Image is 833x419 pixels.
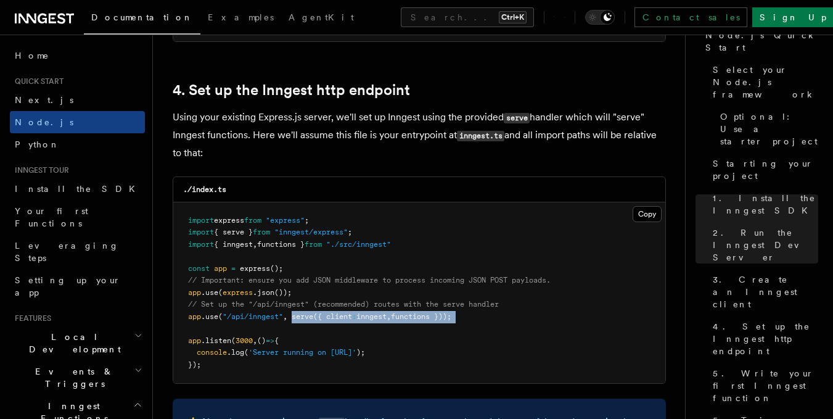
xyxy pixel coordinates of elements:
span: Documentation [91,12,193,22]
span: , [283,312,287,321]
span: express [214,216,244,225]
span: 2. Run the Inngest Dev Server [713,226,818,263]
span: AgentKit [289,12,354,22]
a: Python [10,133,145,156]
button: Toggle dark mode [585,10,615,25]
button: Search...Ctrl+K [401,7,534,27]
code: serve [504,113,530,123]
span: Events & Triggers [10,365,134,390]
a: 4. Set up the Inngest http endpoint [173,81,410,99]
span: .use [201,312,218,321]
a: Contact sales [634,7,747,27]
span: .log [227,348,244,357]
span: , [253,240,257,249]
span: Next.js [15,95,73,105]
a: Home [10,44,145,67]
a: 2. Run the Inngest Dev Server [708,222,818,268]
span: (); [270,264,283,273]
span: from [305,240,322,249]
span: serve [292,312,313,321]
span: functions } [257,240,305,249]
a: Select your Node.js framework [708,59,818,106]
a: Install the SDK [10,178,145,200]
span: { [274,336,279,345]
span: express [240,264,270,273]
a: Leveraging Steps [10,234,145,269]
span: functions })); [391,312,451,321]
span: Examples [208,12,274,22]
span: 3000 [236,336,253,345]
a: Node.js [10,111,145,133]
p: Using your existing Express.js server, we'll set up Inngest using the provided handler which will... [173,109,666,162]
span: const [188,264,210,273]
button: Events & Triggers [10,360,145,395]
span: Node.js [15,117,73,127]
span: 5. Write your first Inngest function [713,367,818,404]
span: , [387,312,391,321]
span: = [231,264,236,273]
span: ()); [274,288,292,297]
a: Node.js Quick Start [700,24,818,59]
span: => [266,336,274,345]
span: 1. Install the Inngest SDK [713,192,818,217]
span: Select your Node.js framework [713,64,818,101]
code: inngest.ts [457,131,504,141]
span: .use [201,288,218,297]
span: .listen [201,336,231,345]
span: console [197,348,227,357]
span: : [352,312,356,321]
span: Inngest tour [10,165,69,175]
span: ( [231,336,236,345]
span: // Set up the "/api/inngest" (recommended) routes with the serve handler [188,300,499,309]
span: Features [10,313,51,323]
a: Documentation [84,4,200,35]
span: app [188,288,201,297]
span: ({ client [313,312,352,321]
span: ; [348,228,352,236]
span: 3. Create an Inngest client [713,273,818,310]
a: Examples [200,4,281,33]
span: Node.js Quick Start [705,29,818,54]
a: Starting your project [708,152,818,187]
span: // Important: ensure you add JSON middleware to process incoming JSON POST payloads. [188,276,551,284]
span: 'Server running on [URL]' [248,348,356,357]
a: Optional: Use a starter project [715,106,818,152]
span: Local Development [10,331,134,355]
span: 4. Set up the Inngest http endpoint [713,320,818,357]
span: app [188,312,201,321]
code: ./index.ts [183,185,226,194]
button: Local Development [10,326,145,360]
span: Your first Functions [15,206,88,228]
span: Optional: Use a starter project [720,110,818,147]
a: 1. Install the Inngest SDK [708,187,818,222]
span: Install the SDK [15,184,142,194]
a: Setting up your app [10,269,145,304]
span: Leveraging Steps [15,241,119,263]
a: Next.js [10,89,145,111]
span: Starting your project [713,157,818,182]
span: ); [356,348,365,357]
a: 4. Set up the Inngest http endpoint [708,315,818,362]
span: .json [253,288,274,297]
span: app [188,336,201,345]
span: app [214,264,227,273]
span: import [188,216,214,225]
span: inngest [356,312,387,321]
span: "./src/inngest" [326,240,391,249]
a: Your first Functions [10,200,145,234]
span: Setting up your app [15,275,121,297]
span: Quick start [10,77,64,86]
span: , [253,336,257,345]
span: () [257,336,266,345]
button: Copy [633,206,662,222]
span: from [244,216,261,225]
a: 3. Create an Inngest client [708,268,818,315]
span: "inngest/express" [274,228,348,236]
span: express [223,288,253,297]
span: "express" [266,216,305,225]
kbd: Ctrl+K [499,11,527,23]
span: { inngest [214,240,253,249]
span: import [188,228,214,236]
span: ( [218,312,223,321]
span: Home [15,49,49,62]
